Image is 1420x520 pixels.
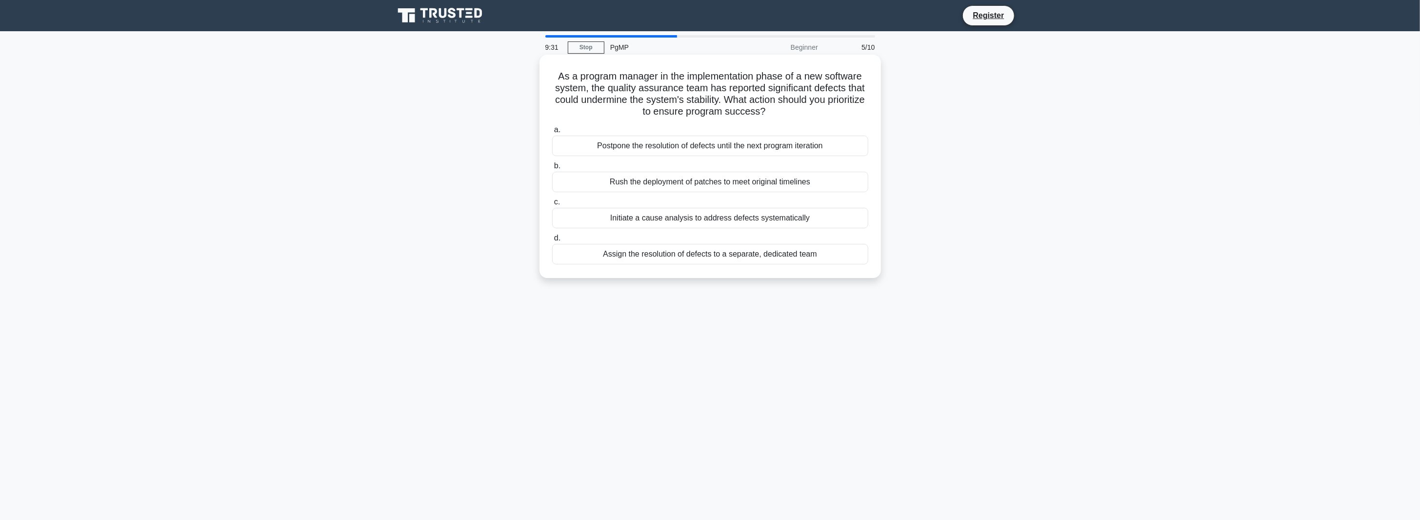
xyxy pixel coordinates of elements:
div: Initiate a cause analysis to address defects systematically [552,208,868,228]
div: 9:31 [540,38,568,57]
span: b. [554,161,560,170]
div: Assign the resolution of defects to a separate, dedicated team [552,244,868,264]
span: d. [554,234,560,242]
span: a. [554,125,560,134]
div: Rush the deployment of patches to meet original timelines [552,172,868,192]
a: Stop [568,41,604,54]
span: c. [554,198,560,206]
div: Beginner [739,38,824,57]
a: Register [967,9,1010,21]
div: Postpone the resolution of defects until the next program iteration [552,136,868,156]
div: PgMP [604,38,739,57]
h5: As a program manager in the implementation phase of a new software system, the quality assurance ... [551,70,869,118]
div: 5/10 [824,38,881,57]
